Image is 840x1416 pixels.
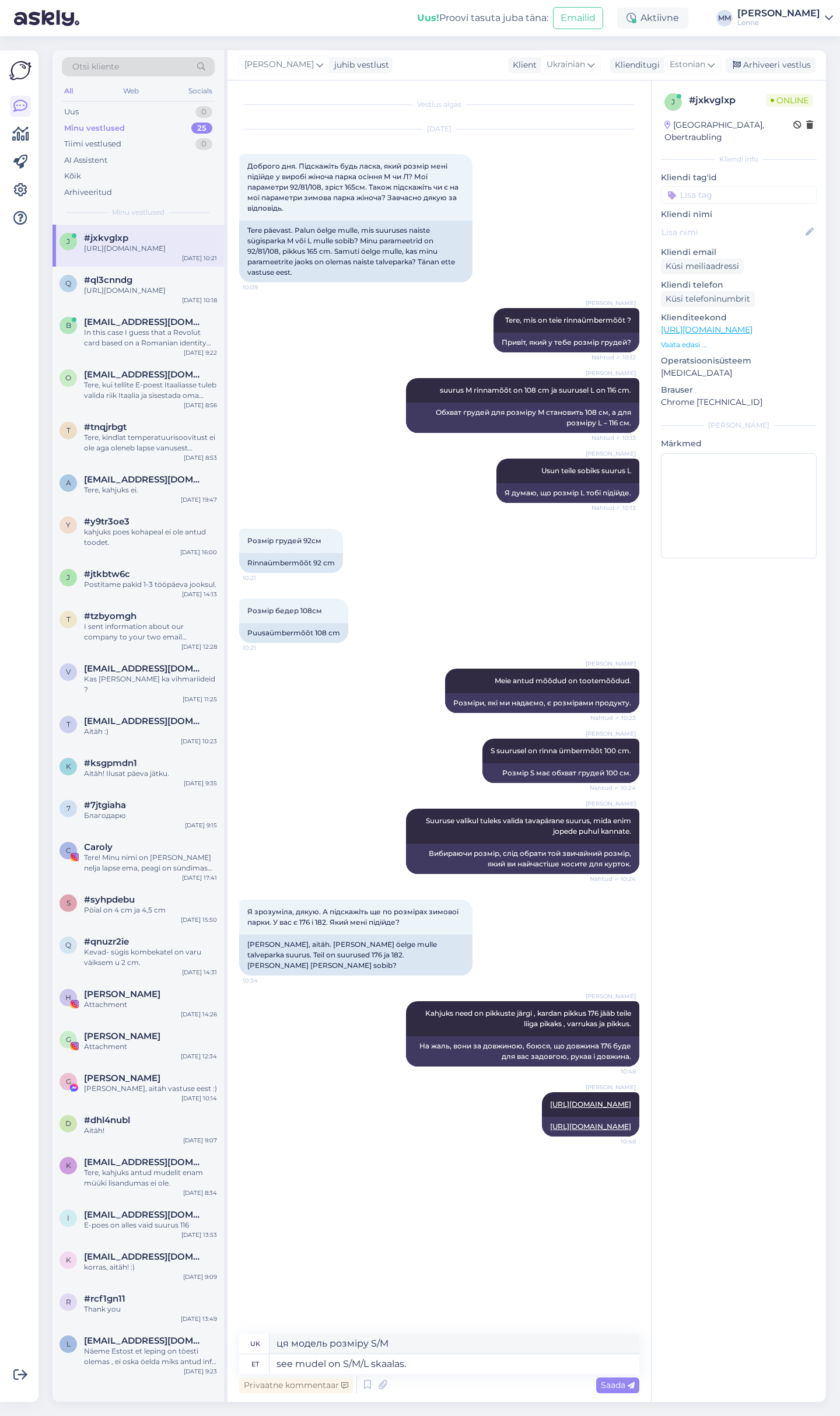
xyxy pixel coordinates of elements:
span: C [66,846,71,855]
div: [DATE] 14:31 [182,968,217,977]
div: Tere, kui tellite E-poest Itaaliasse tuleb valida riik Itaalia ja sisestada oma kodune aadress. [84,380,217,401]
div: Pöial on 4 cm ja 4,5 cm [84,905,217,915]
div: juhib vestlust [330,59,389,71]
p: Kliendi telefon [661,279,817,291]
div: [DATE] 14:26 [181,1010,217,1019]
span: #tzbyomgh [84,611,136,621]
span: [PERSON_NAME] [244,58,314,71]
div: 0 [195,138,212,150]
a: [URL][DOMAIN_NAME] [550,1122,631,1131]
div: korras, aitäh! :) [84,1262,217,1272]
div: Küsi telefoninumbrit [661,291,755,307]
p: Brauser [661,384,817,396]
div: Lenne [737,18,820,27]
span: d [65,1119,71,1128]
div: Aktiivne [617,8,688,29]
span: 7 [66,804,71,813]
span: inita111@inbox.lv [84,1209,205,1220]
span: Nähtud ✓ 10:13 [591,504,636,512]
div: [URL][DOMAIN_NAME] [84,243,217,254]
p: Vaata edasi ... [661,340,817,350]
span: 10:21 [243,574,286,582]
span: vizzano.official@gmail.com [84,663,205,674]
div: [DATE] 10:18 [182,296,217,305]
div: Attachment [84,999,217,1010]
span: suurus M rinnamõõt on 108 cm ja suurusel L on 116 cm. [440,386,631,394]
div: Küsi meiliaadressi [661,258,744,274]
span: aaaydz01@gmail.com [84,474,205,485]
p: Märkmed [661,438,817,450]
span: #jxkvglxp [84,233,128,243]
span: #jtkbtw6c [84,569,130,579]
span: Nähtud ✓ 10:23 [590,714,636,722]
span: [PERSON_NAME] [586,659,636,668]
span: #7jtgiaha [84,800,126,810]
div: Благодарю [84,810,217,821]
div: Обхват грудей для розміру M становить 108 см, а для розміру L – 116 см. [406,403,639,433]
span: Online [766,94,813,107]
span: #syhpdebu [84,894,135,905]
textarea: ця модель розміру S/M [269,1334,639,1354]
span: Olgadudeva@gmail.com [84,369,205,380]
div: Klient [508,59,537,71]
div: [DATE] 12:34 [181,1052,217,1061]
div: Uus [64,106,79,118]
div: et [251,1354,259,1374]
span: 10:48 [592,1137,636,1146]
span: v [66,667,71,676]
span: #ql3cnndg [84,275,132,285]
div: [PERSON_NAME] [737,9,820,18]
span: s [66,898,71,907]
span: O [65,373,71,382]
div: In this case I guess that a Revolut card based on a Romanian identity would not be accepted as we... [84,327,217,348]
div: Postitame pakid 1-3 tööpäeva jooksul. [84,579,217,590]
span: Ukrainian [547,58,585,71]
div: kahjuks poes kohapeal ei ole antud toodet. [84,527,217,548]
div: E-poes on alles vaid suurus 116 [84,1220,217,1230]
span: Gertu T [84,1031,160,1041]
div: Привіт, який у тебе розмір грудей? [494,333,639,352]
p: Kliendi email [661,246,817,258]
span: b [66,321,71,330]
div: [PERSON_NAME] [661,420,817,431]
p: Operatsioonisüsteem [661,355,817,367]
span: Minu vestlused [112,207,164,218]
div: Attachment [84,1041,217,1052]
span: 10:48 [592,1067,636,1076]
input: Lisa tag [661,186,817,204]
span: t [66,426,71,435]
div: [DATE] 9:15 [185,821,217,830]
span: liis.simson5@gmail.com [84,1335,205,1346]
span: H [65,993,71,1002]
div: Розмір S має обхват грудей 100 см. [482,763,639,783]
div: [GEOGRAPHIC_DATA], Obertraubling [664,119,793,144]
div: Aitäh! Ilusat päeva jätku. [84,768,217,779]
span: kertu.kokk@gmail.com [84,1157,205,1167]
div: Minu vestlused [64,123,125,134]
div: [PERSON_NAME], aitäh vastuse eest :) [84,1083,217,1094]
p: Kliendi tag'id [661,172,817,184]
div: [DATE] 9:22 [184,348,217,357]
div: AI Assistent [64,155,107,166]
span: Otsi kliente [72,61,119,73]
div: На жаль, вони за довжиною, боюся, що довжина 176 буде для вас задовгою, рукав і довжина. [406,1036,639,1067]
span: tohus96@gmail.com [84,716,205,726]
div: [DATE] 10:21 [182,254,217,263]
span: q [65,279,71,288]
div: [PERSON_NAME], aitäh. [PERSON_NAME] öelge mulle talveparka suurus. Teil on suurused 176 ja 182. [... [239,935,473,976]
div: [DATE] 14:13 [182,590,217,599]
span: r [66,1298,71,1306]
div: Kliendi info [661,154,817,165]
span: y [66,520,71,529]
span: q [65,940,71,949]
div: [DATE] 10:23 [181,737,217,746]
div: All [62,83,75,99]
div: [DATE] 9:35 [184,779,217,788]
div: Kevad- sügis kombekatel on varu väiksem u 2 cm. [84,947,217,968]
div: Klienditugi [610,59,660,71]
div: [DATE] 19:47 [181,495,217,504]
span: Nähtud ✓ 10:12 [591,353,636,362]
div: [URL][DOMAIN_NAME] [84,285,217,296]
a: [PERSON_NAME]Lenne [737,9,833,27]
div: Näeme Estost et leping on tòesti olemas , ei oska öelda miks antud info meie süsteemi ei jòudnud.... [84,1346,217,1367]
